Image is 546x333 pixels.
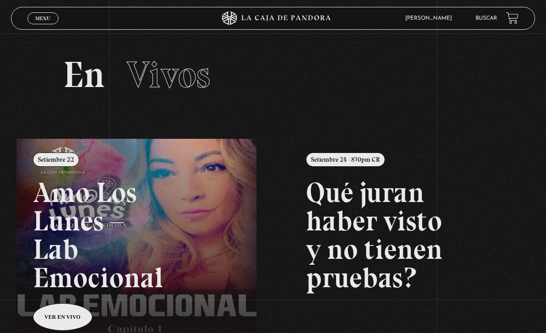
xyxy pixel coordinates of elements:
span: Menu [35,16,50,21]
span: [PERSON_NAME] [401,16,461,21]
span: Cerrar [32,23,54,29]
span: Vivos [127,53,210,97]
a: View your shopping cart [506,12,519,24]
h2: En [63,56,482,93]
a: Buscar [476,16,497,21]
